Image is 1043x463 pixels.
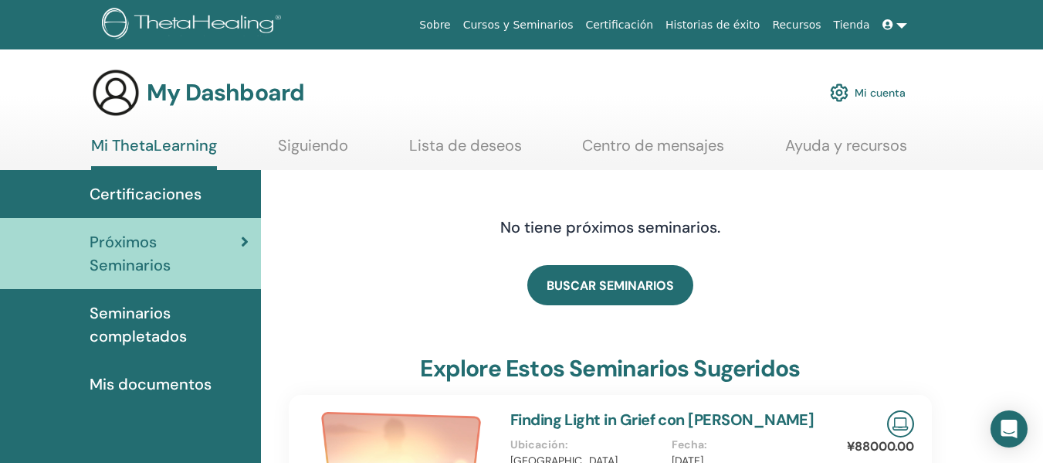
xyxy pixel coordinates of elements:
[510,410,814,430] a: Finding Light in Grief con [PERSON_NAME]
[420,355,800,383] h3: Explore estos seminarios sugeridos
[510,437,663,453] p: Ubicación :
[579,11,659,39] a: Certificación
[90,301,249,348] span: Seminarios completados
[785,136,907,166] a: Ayuda y recursos
[991,410,1028,448] div: Open Intercom Messenger
[147,79,304,107] h3: My Dashboard
[91,68,141,117] img: generic-user-icon.jpg
[409,136,522,166] a: Lista de deseos
[527,265,693,305] a: BUSCAR SEMINARIOS
[547,277,674,294] span: BUSCAR SEMINARIOS
[659,11,766,39] a: Historias de éxito
[91,136,217,170] a: Mi ThetaLearning
[830,80,848,106] img: cog.svg
[830,76,906,110] a: Mi cuenta
[672,437,825,453] p: Fecha :
[90,230,241,277] span: Próximos Seminarios
[582,136,724,166] a: Centro de mensajes
[90,373,212,396] span: Mis documentos
[887,410,914,437] img: Live Online Seminar
[828,11,876,39] a: Tienda
[766,11,827,39] a: Recursos
[367,218,853,237] h4: No tiene próximos seminarios.
[413,11,456,39] a: Sobre
[102,8,286,43] img: logo.png
[278,136,348,166] a: Siguiendo
[90,182,201,206] span: Certificaciones
[847,437,914,456] p: ¥88000.00
[457,11,580,39] a: Cursos y Seminarios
